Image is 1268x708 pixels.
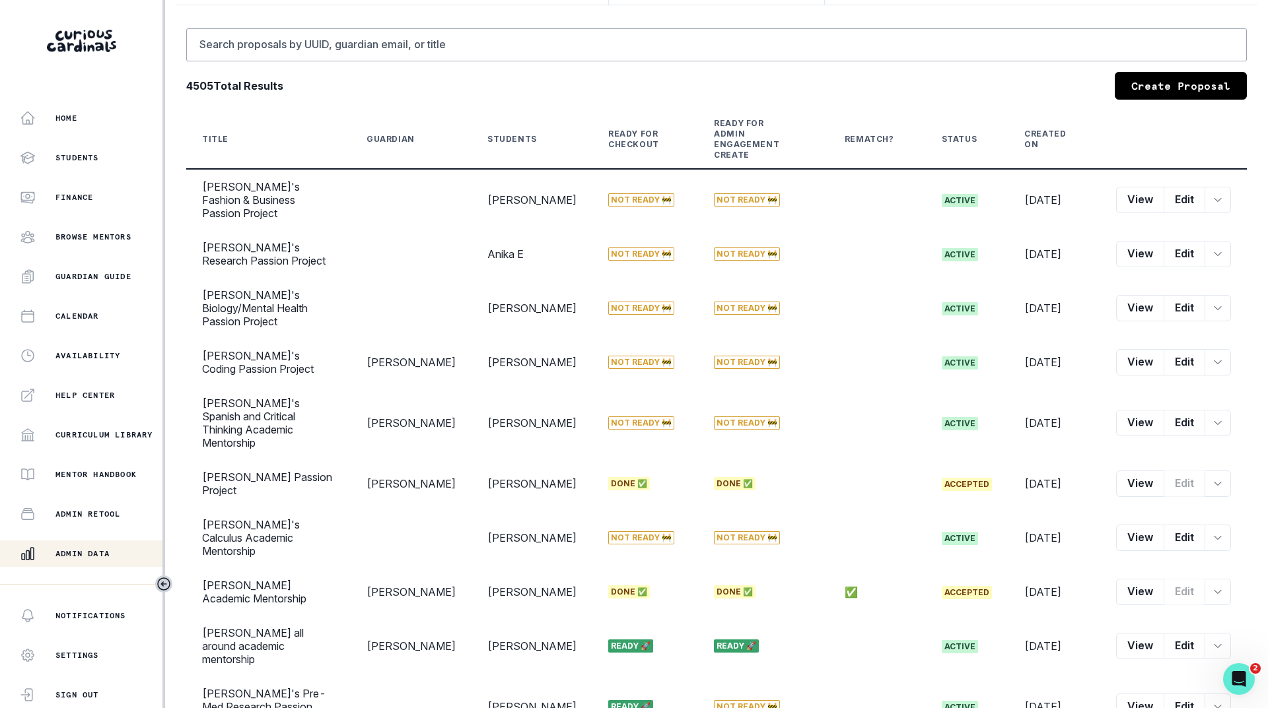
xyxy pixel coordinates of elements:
button: row menu [1205,295,1231,321]
p: Guardian Guide [55,271,131,282]
span: Ready 🚀 [714,639,759,653]
span: accepted [942,586,992,599]
p: Students [55,152,99,163]
span: Not Ready 🚧 [608,302,674,315]
button: View [1116,241,1164,267]
p: Calendar [55,311,99,321]
span: Not Ready 🚧 [608,356,674,369]
p: Sign Out [55,690,99,700]
td: [PERSON_NAME] Passion Project [186,460,351,507]
p: Notifications [55,610,126,621]
span: Ready 🚀 [608,639,653,653]
p: Finance [55,192,93,203]
td: [PERSON_NAME] [351,460,472,507]
button: Edit [1164,633,1205,659]
button: View [1116,525,1164,551]
td: [PERSON_NAME]'s Fashion & Business Passion Project [186,169,351,230]
td: [DATE] [1008,169,1100,230]
td: [PERSON_NAME] [351,386,472,460]
div: Guardian [367,134,415,145]
p: Curriculum Library [55,430,153,440]
button: View [1116,349,1164,375]
p: Admin Retool [55,509,120,519]
span: Not Ready 🚧 [608,531,674,544]
td: [PERSON_NAME] [351,338,472,386]
span: active [942,194,978,207]
button: row menu [1205,349,1231,375]
td: [DATE] [1008,507,1100,568]
td: [PERSON_NAME] [472,460,592,507]
p: Browse Mentors [55,232,131,242]
button: Edit [1164,470,1205,497]
span: active [942,417,978,430]
p: Settings [55,650,99,660]
button: View [1116,470,1164,497]
td: [PERSON_NAME] [351,568,472,616]
span: active [942,248,978,261]
a: Create Proposal [1115,72,1247,100]
span: Not Ready 🚧 [714,416,780,430]
span: Not Ready 🚧 [714,193,780,207]
td: [DATE] [1008,616,1100,676]
button: row menu [1205,187,1231,213]
td: [PERSON_NAME] [472,616,592,676]
span: Done ✅ [714,477,756,490]
button: View [1116,410,1164,436]
td: [PERSON_NAME] [351,616,472,676]
span: Not Ready 🚧 [608,193,674,207]
td: [PERSON_NAME] all around academic mentorship [186,616,351,676]
button: View [1116,579,1164,605]
div: Students [487,134,537,145]
td: [PERSON_NAME] [472,386,592,460]
td: [DATE] [1008,230,1100,278]
div: Rematch? [845,134,894,145]
button: row menu [1205,525,1231,551]
span: Done ✅ [608,585,650,598]
span: Not Ready 🚧 [714,247,780,261]
div: Ready for Admin Engagement Create [714,118,797,160]
span: Not Ready 🚧 [608,416,674,430]
td: [DATE] [1008,460,1100,507]
button: row menu [1205,241,1231,267]
button: Edit [1164,579,1205,605]
button: View [1116,187,1164,213]
span: 2 [1250,663,1261,674]
div: Title [202,134,229,145]
p: Availability [55,350,120,361]
button: Edit [1164,295,1205,321]
button: row menu [1205,579,1231,605]
td: [PERSON_NAME] [472,338,592,386]
td: [PERSON_NAME] [472,278,592,338]
td: [DATE] [1008,568,1100,616]
button: Toggle sidebar [155,575,172,593]
td: [PERSON_NAME] [472,507,592,568]
span: active [942,302,978,315]
img: Curious Cardinals Logo [47,30,116,52]
td: [PERSON_NAME]'s Coding Passion Project [186,338,351,386]
span: Done ✅ [714,585,756,598]
td: [DATE] [1008,278,1100,338]
button: row menu [1205,633,1231,659]
td: Anika E [472,230,592,278]
p: Help Center [55,390,115,401]
p: Mentor Handbook [55,469,137,480]
p: ✅ [845,585,910,598]
span: Done ✅ [608,477,650,490]
td: [PERSON_NAME]'s Calculus Academic Mentorship [186,507,351,568]
button: Edit [1164,187,1205,213]
td: [PERSON_NAME] [472,169,592,230]
td: [PERSON_NAME]'s Spanish and Critical Thinking Academic Mentorship [186,386,351,460]
p: Home [55,113,77,123]
iframe: Intercom live chat [1223,663,1255,695]
button: row menu [1205,470,1231,497]
span: Not Ready 🚧 [714,302,780,315]
button: View [1116,295,1164,321]
div: Status [942,134,977,145]
div: Ready for Checkout [608,129,666,150]
span: accepted [942,478,992,491]
button: row menu [1205,410,1231,436]
button: Edit [1164,241,1205,267]
span: Not Ready 🚧 [714,356,780,369]
td: [PERSON_NAME] [472,568,592,616]
p: Admin Data [55,548,110,559]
